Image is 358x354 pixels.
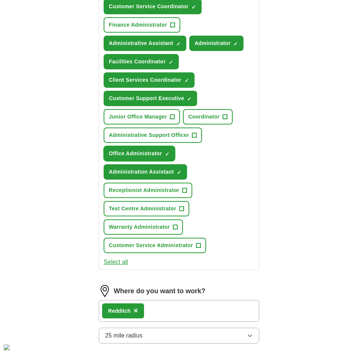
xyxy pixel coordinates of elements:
[165,151,169,157] span: ✓
[104,36,186,51] button: Administrative Assistant✓
[109,58,166,66] span: Facilities Coordinator
[105,331,143,340] span: 25 mile radius
[109,113,167,121] span: Junior Office Manager
[104,54,179,69] button: Facilities Coordinator✓
[177,169,181,175] span: ✓
[187,96,192,102] span: ✓
[99,328,259,343] button: 25 mile radius
[99,285,111,297] img: location.png
[108,307,131,315] div: Redditch
[109,94,184,102] span: Customer Support Executive
[104,164,187,180] button: Administration Assistant✓
[192,4,196,10] span: ✓
[176,41,181,47] span: ✓
[195,39,230,47] span: Administrator
[4,344,10,350] div: Cookie consent button
[109,223,170,231] span: Warranty Administrator
[104,258,128,267] button: Select all
[233,41,238,47] span: ✓
[104,183,192,198] button: Receptionist Administrator
[169,59,173,65] span: ✓
[109,3,189,10] span: Customer Service Coordinator
[189,36,244,51] button: Administrator✓
[104,201,189,216] button: Test Centre Administrator
[104,109,180,124] button: Junior Office Manager
[104,219,183,235] button: Warranty Administrator
[109,21,167,29] span: Finance Administrator
[104,146,175,161] button: Office Administrator✓
[109,150,162,157] span: Office Administrator
[184,78,189,84] span: ✓
[4,344,10,350] img: Cookie%20settings
[109,76,181,84] span: Client Services Coordinator
[183,109,233,124] button: Coordinator
[104,127,202,143] button: Administrative Support Officer
[109,205,176,213] span: Test Centre Administrator
[109,241,193,249] span: Customer Service Administrator
[109,168,174,176] span: Administration Assistant
[188,113,220,121] span: Coordinator
[104,91,197,106] button: Customer Support Executive✓
[104,17,180,33] button: Finance Administrator
[109,186,179,194] span: Receptionist Administrator
[109,131,189,139] span: Administrative Support Officer
[109,39,173,47] span: Administrative Assistant
[134,306,138,315] span: ×
[134,305,138,316] button: ×
[104,238,206,253] button: Customer Service Administrator
[104,72,195,88] button: Client Services Coordinator✓
[114,286,205,296] label: Where do you want to work?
